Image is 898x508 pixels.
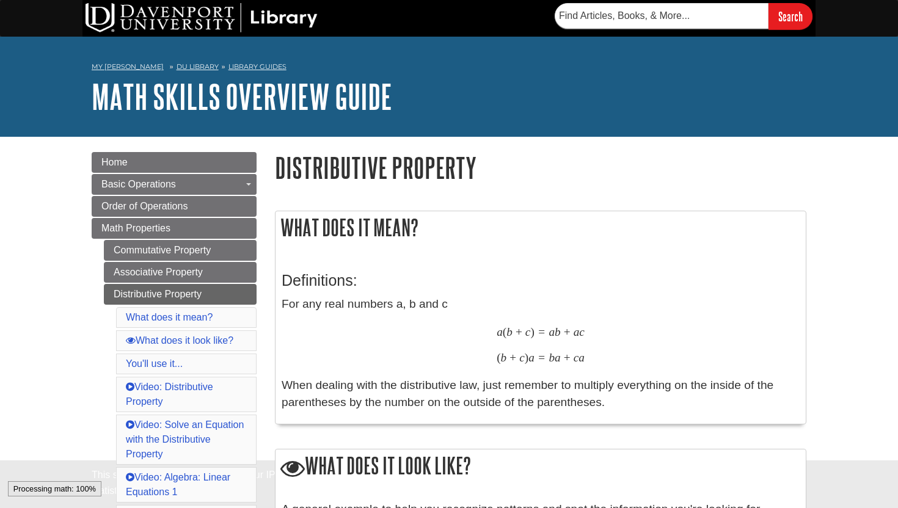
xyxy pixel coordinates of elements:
[92,174,257,195] a: Basic Operations
[86,3,318,32] img: DU Library
[104,284,257,305] a: Distributive Property
[555,325,561,339] span: b
[501,350,507,365] span: b
[530,325,534,339] span: )
[101,223,170,233] span: Math Properties
[92,78,392,115] a: Math Skills Overview Guide
[579,325,585,339] span: c
[228,62,287,71] a: Library Guides
[574,325,580,339] span: a
[549,350,555,365] span: b
[555,3,812,29] form: Searches DU Library's articles, books, and more
[276,211,806,244] h2: What does it mean?
[126,419,244,459] a: Video: Solve an Equation with the Distributive Property
[525,350,528,365] span: )
[92,62,164,72] a: My [PERSON_NAME]
[177,62,219,71] a: DU Library
[101,201,188,211] span: Order of Operations
[555,3,768,29] input: Find Articles, Books, & More...
[574,350,579,365] span: c
[564,325,571,339] span: +
[92,152,257,173] a: Home
[519,350,525,365] span: c
[126,472,230,497] a: Video: Algebra: Linear Equations 1
[768,3,812,29] input: Search
[497,325,503,339] span: a
[503,325,506,339] span: (
[104,262,257,283] a: Associative Property
[126,335,233,346] a: What does it look like?
[538,325,545,339] span: =
[579,350,585,365] span: a
[92,196,257,217] a: Order of Operations
[92,218,257,239] a: Math Properties
[497,350,500,365] span: (
[528,350,535,365] span: a
[516,325,522,339] span: +
[101,157,128,167] span: Home
[282,272,800,289] h3: Definitions:
[506,325,513,339] span: b
[509,350,516,365] span: +
[538,350,545,365] span: =
[549,325,555,339] span: a
[126,358,183,369] a: You'll use it...
[92,59,806,78] nav: breadcrumb
[525,325,531,339] span: c
[555,350,561,365] span: a
[282,296,800,412] p: For any real numbers a, b and c When dealing with the distributive law, just remember to multiply...
[276,449,806,484] h2: What does it look like?
[101,179,176,189] span: Basic Operations
[8,481,101,496] div: Processing math: 100%
[126,382,213,407] a: Video: Distributive Property
[126,312,213,322] a: What does it mean?
[275,152,806,183] h1: Distributive Property
[564,350,571,365] span: +
[104,240,257,261] a: Commutative Property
